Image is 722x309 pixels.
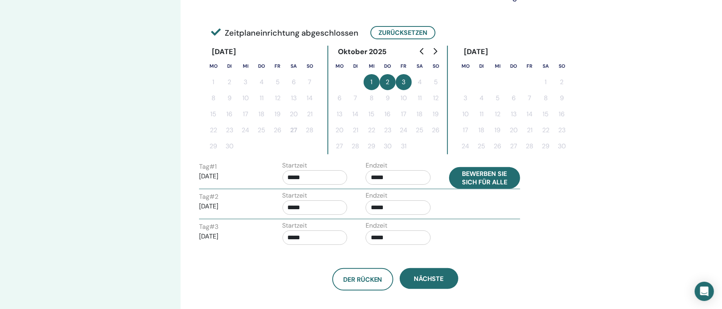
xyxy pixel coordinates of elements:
[522,90,538,106] button: 7
[238,122,254,138] button: 24
[222,90,238,106] button: 9
[270,58,286,74] th: Freitag
[205,58,222,74] th: Montag
[380,106,396,122] button: 16
[396,122,412,138] button: 24
[270,106,286,122] button: 19
[396,138,412,154] button: 31
[458,58,474,74] th: Montag
[522,58,538,74] th: Freitag
[380,74,396,90] button: 2
[332,122,348,138] button: 20
[205,74,222,90] button: 1
[364,90,380,106] button: 8
[538,90,554,106] button: 8
[332,106,348,122] button: 13
[416,43,429,59] button: Go to previous month
[254,106,270,122] button: 18
[366,221,387,230] label: Endzeit
[302,106,318,122] button: 21
[380,138,396,154] button: 30
[283,161,307,170] label: Startzeit
[222,106,238,122] button: 16
[458,106,474,122] button: 10
[506,90,522,106] button: 6
[364,58,380,74] th: Mittwoch
[554,106,570,122] button: 16
[348,138,364,154] button: 28
[238,90,254,106] button: 10
[286,106,302,122] button: 20
[458,90,474,106] button: 3
[366,191,387,200] label: Endzeit
[522,138,538,154] button: 28
[506,58,522,74] th: Donnerstag
[490,122,506,138] button: 19
[286,58,302,74] th: Samstag
[538,58,554,74] th: Samstag
[554,58,570,74] th: Sonntag
[506,122,522,138] button: 20
[474,122,490,138] button: 18
[522,106,538,122] button: 14
[222,58,238,74] th: Dienstag
[396,90,412,106] button: 10
[370,26,435,39] button: Zurücksetzen
[380,58,396,74] th: Donnerstag
[554,74,570,90] button: 2
[380,122,396,138] button: 23
[199,202,264,211] p: [DATE]
[286,90,302,106] button: 13
[695,282,714,301] div: Open Intercom Messenger
[474,138,490,154] button: 25
[205,46,243,58] div: [DATE]
[458,46,495,58] div: [DATE]
[205,122,222,138] button: 22
[199,162,217,172] label: Tag # 1
[238,58,254,74] th: Mittwoch
[458,122,474,138] button: 17
[490,58,506,74] th: Mittwoch
[400,268,458,289] button: Nächste
[412,90,428,106] button: 11
[554,122,570,138] button: 23
[199,192,218,202] label: Tag # 2
[286,74,302,90] button: 6
[348,122,364,138] button: 21
[396,58,412,74] th: Freitag
[490,106,506,122] button: 12
[474,106,490,122] button: 11
[412,106,428,122] button: 18
[332,90,348,106] button: 6
[205,106,222,122] button: 15
[538,74,554,90] button: 1
[343,275,382,284] span: Der Rücken
[348,90,364,106] button: 7
[199,222,218,232] label: Tag # 3
[428,106,444,122] button: 19
[428,74,444,90] button: 5
[205,90,222,106] button: 8
[332,58,348,74] th: Montag
[222,74,238,90] button: 2
[332,138,348,154] button: 27
[302,122,318,138] button: 28
[412,74,428,90] button: 4
[380,90,396,106] button: 9
[474,90,490,106] button: 4
[302,74,318,90] button: 7
[554,90,570,106] button: 9
[458,138,474,154] button: 24
[414,275,444,283] span: Nächste
[211,27,358,39] span: Zeitplaneinrichtung abgeschlossen
[302,58,318,74] th: Sonntag
[254,122,270,138] button: 25
[332,268,393,291] button: Der Rücken
[429,43,441,59] button: Go to next month
[364,106,380,122] button: 15
[428,122,444,138] button: 26
[490,90,506,106] button: 5
[554,138,570,154] button: 30
[222,138,238,154] button: 30
[428,58,444,74] th: Sonntag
